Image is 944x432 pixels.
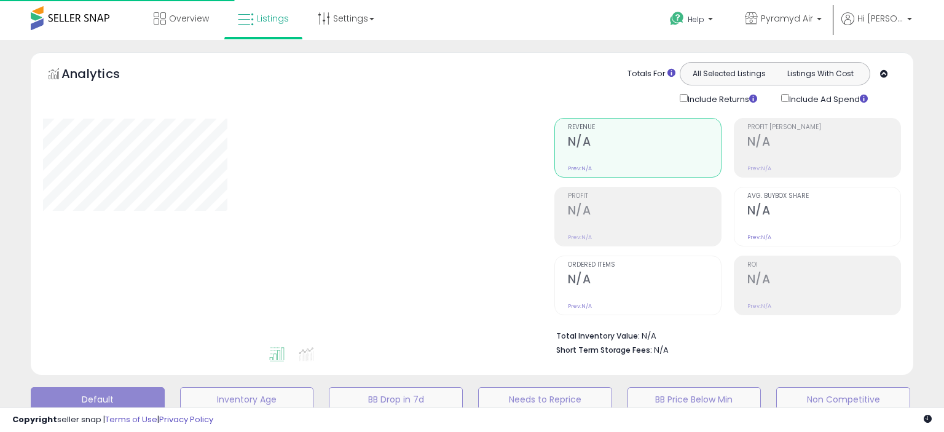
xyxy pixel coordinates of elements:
h2: N/A [568,203,721,220]
h2: N/A [568,135,721,151]
small: Prev: N/A [568,165,592,172]
button: Needs to Reprice [478,387,612,412]
span: Profit [PERSON_NAME] [747,124,900,131]
button: BB Drop in 7d [329,387,463,412]
span: Overview [169,12,209,25]
span: Revenue [568,124,721,131]
button: Listings With Cost [774,66,866,82]
a: Privacy Policy [159,414,213,425]
button: Inventory Age [180,387,314,412]
b: Short Term Storage Fees: [556,345,652,355]
small: Prev: N/A [747,302,771,310]
h2: N/A [568,272,721,289]
strong: Copyright [12,414,57,425]
a: Help [660,2,725,40]
small: Prev: N/A [568,302,592,310]
small: Prev: N/A [747,234,771,241]
h2: N/A [747,203,900,220]
b: Total Inventory Value: [556,331,640,341]
div: Include Returns [671,92,772,106]
small: Prev: N/A [747,165,771,172]
h2: N/A [747,135,900,151]
button: All Selected Listings [683,66,775,82]
div: seller snap | | [12,414,213,426]
h5: Analytics [61,65,144,85]
button: Default [31,387,165,412]
button: Non Competitive [776,387,910,412]
span: Pyramyd Air [761,12,813,25]
small: Prev: N/A [568,234,592,241]
div: Include Ad Spend [772,92,887,106]
a: Terms of Use [105,414,157,425]
span: Listings [257,12,289,25]
span: Avg. Buybox Share [747,193,900,200]
div: Totals For [627,68,675,80]
button: BB Price Below Min [627,387,761,412]
span: Hi [PERSON_NAME] [857,12,903,25]
span: ROI [747,262,900,269]
li: N/A [556,328,892,342]
span: Help [688,14,704,25]
span: Profit [568,193,721,200]
h2: N/A [747,272,900,289]
a: Hi [PERSON_NAME] [841,12,912,40]
span: Ordered Items [568,262,721,269]
i: Get Help [669,11,685,26]
span: N/A [654,344,669,356]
